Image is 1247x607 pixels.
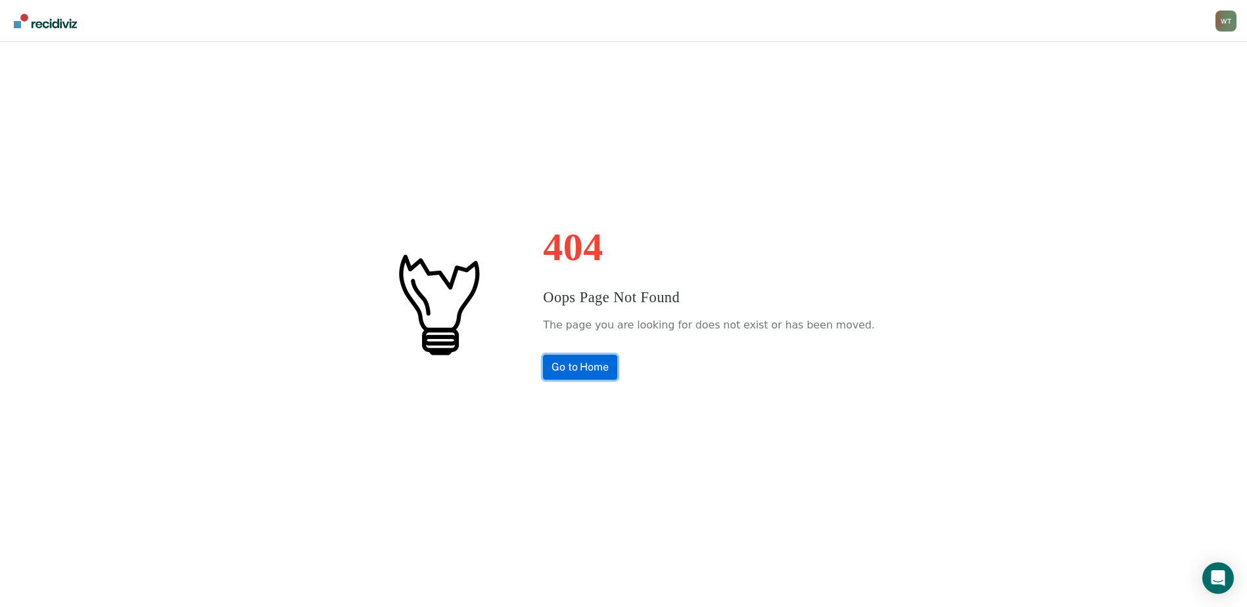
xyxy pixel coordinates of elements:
[1215,11,1236,32] div: W T
[543,355,617,380] a: Go to Home
[14,14,77,28] img: Recidiviz
[1215,11,1236,32] button: Profile dropdown button
[543,286,874,309] h3: Oops Page Not Found
[372,238,504,369] img: #
[1202,562,1234,594] div: Open Intercom Messenger
[543,227,874,267] h1: 404
[543,315,874,335] p: The page you are looking for does not exist or has been moved.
